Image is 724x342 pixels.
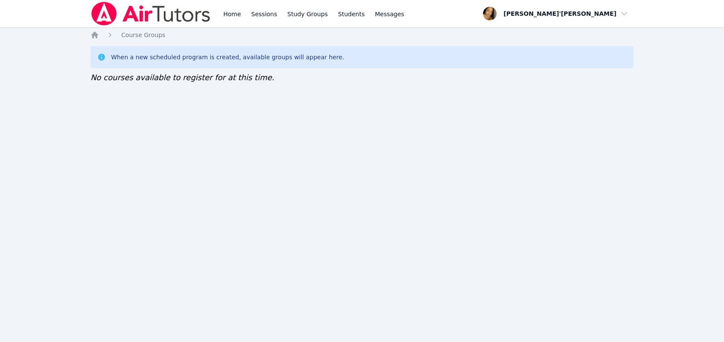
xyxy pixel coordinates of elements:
[111,53,344,61] div: When a new scheduled program is created, available groups will appear here.
[121,31,165,39] a: Course Groups
[121,32,165,38] span: Course Groups
[90,31,634,39] nav: Breadcrumb
[90,73,274,82] span: No courses available to register for at this time.
[90,2,211,26] img: Air Tutors
[375,10,404,18] span: Messages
